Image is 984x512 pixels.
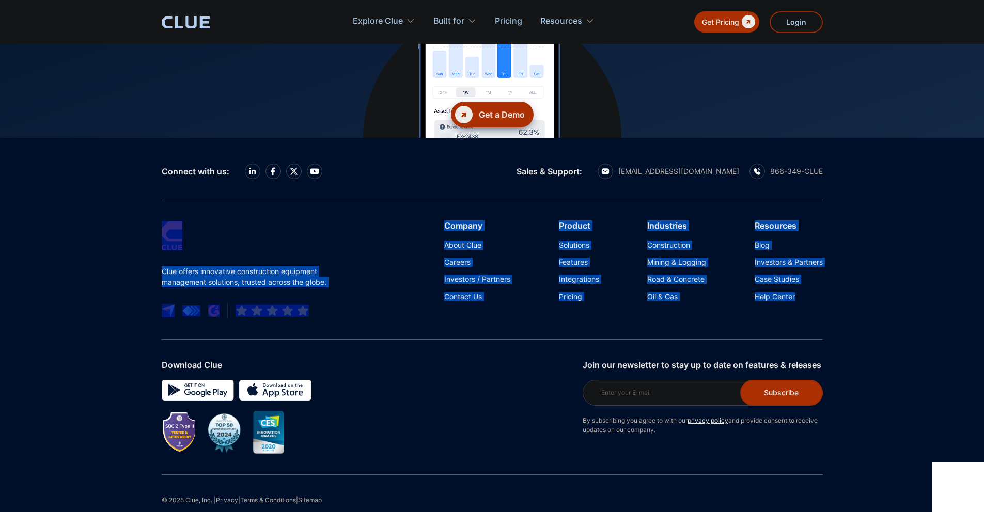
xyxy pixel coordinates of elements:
[517,167,582,176] div: Sales & Support:
[444,258,510,267] a: Careers
[310,168,319,174] img: YouTube Icon
[755,258,823,267] a: Investors & Partners
[647,275,706,284] a: Road & Concrete
[755,241,823,250] a: Blog
[208,305,220,317] img: G2 review platform icon
[540,5,595,38] div: Resources
[444,275,510,284] a: Investors / Partners
[298,496,322,504] a: Sitemap
[249,168,256,174] img: LinkedIn icon
[182,305,200,316] img: get app logo
[353,5,403,38] div: Explore Clue
[688,417,728,424] a: privacy policy
[559,275,599,284] a: Integrations
[754,168,761,175] img: calling icon
[702,15,739,28] div: Get Pricing
[203,411,245,454] img: BuiltWorlds Top 50 Infrastructure 2024 award badge with
[455,106,473,123] div: 
[216,496,238,504] a: Privacy
[444,221,510,230] div: Company
[559,258,599,267] a: Features
[495,5,522,38] a: Pricing
[583,380,823,406] input: Enter your E-mail
[240,496,296,504] a: Terms & Conditions
[162,360,575,370] div: Download Clue
[749,164,823,179] a: calling icon866-349-CLUE
[647,241,706,250] a: Construction
[601,168,610,174] img: email icon
[740,380,823,406] input: Subscribe
[239,380,311,401] img: download on the App store
[559,292,599,301] a: Pricing
[253,411,284,454] img: CES innovation award 2020 image
[540,5,582,38] div: Resources
[739,15,755,28] div: 
[433,5,464,38] div: Built for
[583,360,823,445] form: Newsletter
[647,292,706,301] a: Oil & Gas
[618,167,739,176] div: [EMAIL_ADDRESS][DOMAIN_NAME]
[236,305,309,317] img: Five-star rating icon
[271,167,275,175] img: facebook icon
[162,380,234,401] img: Google simple icon
[932,462,984,512] iframe: Chat Widget
[770,167,823,176] div: 866-349-CLUE
[162,221,182,250] img: clue logo simple
[694,11,759,33] a: Get Pricing
[444,241,510,250] a: About Clue
[647,258,706,267] a: Mining & Logging
[479,108,525,121] div: Get a Demo
[162,167,229,176] div: Connect with us:
[755,292,823,301] a: Help Center
[583,416,823,435] p: By subscribing you agree to with our and provide consent to receive updates on our company.
[353,5,415,38] div: Explore Clue
[559,221,599,230] div: Product
[162,304,175,317] img: capterra logo icon
[559,241,599,250] a: Solutions
[755,275,823,284] a: Case Studies
[755,221,823,230] div: Resources
[162,266,332,287] p: Clue offers innovative construction equipment management solutions, trusted across the globe.
[433,5,477,38] div: Built for
[444,292,510,301] a: Contact Us
[647,221,706,230] div: Industries
[598,164,739,179] a: email icon[EMAIL_ADDRESS][DOMAIN_NAME]
[583,360,823,370] div: Join our newsletter to stay up to date on features & releases
[770,11,823,33] a: Login
[451,102,534,127] a: Get a Demo
[290,167,298,175] img: X icon twitter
